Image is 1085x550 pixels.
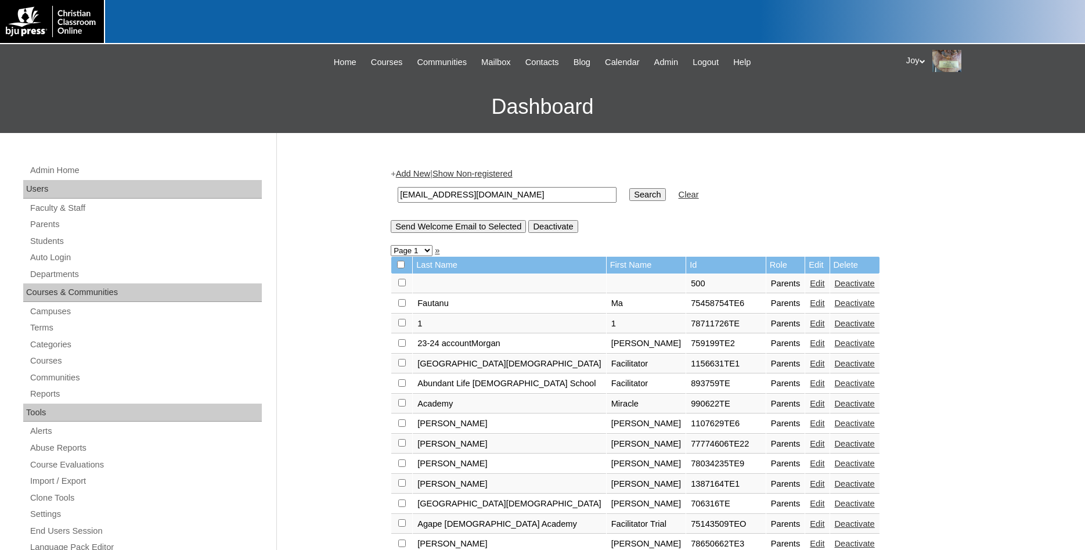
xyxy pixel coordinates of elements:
[906,50,1073,72] div: Joy
[29,163,262,178] a: Admin Home
[396,169,430,178] a: Add New
[413,334,606,354] td: 23-24 accountMorgan
[607,515,686,534] td: Facilitator Trial
[520,56,565,69] a: Contacts
[766,454,805,474] td: Parents
[766,294,805,314] td: Parents
[6,6,98,37] img: logo-white.png
[29,250,262,265] a: Auto Login
[679,190,699,199] a: Clear
[766,474,805,494] td: Parents
[29,491,262,505] a: Clone Tools
[607,334,686,354] td: [PERSON_NAME]
[413,394,606,414] td: Academy
[766,434,805,454] td: Parents
[412,56,473,69] a: Communities
[413,434,606,454] td: [PERSON_NAME]
[835,439,875,448] a: Deactivate
[607,374,686,394] td: Facilitator
[766,414,805,434] td: Parents
[835,339,875,348] a: Deactivate
[568,56,596,69] a: Blog
[810,519,824,529] a: Edit
[29,474,262,488] a: Import / Export
[835,399,875,408] a: Deactivate
[932,50,961,72] img: Joy Dantz
[686,257,766,274] td: Id
[835,379,875,388] a: Deactivate
[835,359,875,368] a: Deactivate
[766,394,805,414] td: Parents
[607,314,686,334] td: 1
[810,379,824,388] a: Edit
[810,399,824,408] a: Edit
[810,499,824,508] a: Edit
[432,169,513,178] a: Show Non-registered
[810,479,824,488] a: Edit
[686,274,766,294] td: 500
[810,459,824,468] a: Edit
[686,334,766,354] td: 759199TE2
[29,458,262,472] a: Course Evaluations
[835,299,875,308] a: Deactivate
[365,56,409,69] a: Courses
[686,454,766,474] td: 78034235TE9
[29,371,262,385] a: Communities
[29,524,262,538] a: End Users Session
[686,374,766,394] td: 893759TE
[766,257,805,274] td: Role
[607,294,686,314] td: Ma
[766,494,805,514] td: Parents
[607,257,686,274] td: First Name
[413,314,606,334] td: 1
[766,374,805,394] td: Parents
[733,56,751,69] span: Help
[766,334,805,354] td: Parents
[605,56,639,69] span: Calendar
[391,168,965,232] div: + |
[29,337,262,352] a: Categories
[607,414,686,434] td: [PERSON_NAME]
[525,56,559,69] span: Contacts
[607,454,686,474] td: [PERSON_NAME]
[475,56,517,69] a: Mailbox
[23,404,262,422] div: Tools
[686,515,766,534] td: 75143509TEO
[687,56,724,69] a: Logout
[435,246,439,255] a: »
[835,279,875,288] a: Deactivate
[810,319,824,328] a: Edit
[23,180,262,199] div: Users
[29,507,262,522] a: Settings
[810,539,824,548] a: Edit
[835,499,875,508] a: Deactivate
[328,56,362,69] a: Home
[413,515,606,534] td: Agape [DEMOGRAPHIC_DATA] Academy
[766,274,805,294] td: Parents
[686,294,766,314] td: 75458754TE6
[29,354,262,368] a: Courses
[607,494,686,514] td: [PERSON_NAME]
[607,394,686,414] td: Miracle
[413,474,606,494] td: [PERSON_NAME]
[810,359,824,368] a: Edit
[413,454,606,474] td: [PERSON_NAME]
[391,220,526,233] input: Send Welcome Email to Selected
[648,56,684,69] a: Admin
[835,519,875,529] a: Deactivate
[29,304,262,319] a: Campuses
[599,56,645,69] a: Calendar
[398,187,617,203] input: Search
[371,56,403,69] span: Courses
[810,439,824,448] a: Edit
[629,188,665,201] input: Search
[29,217,262,232] a: Parents
[686,414,766,434] td: 1107629TE6
[686,494,766,514] td: 706316TE
[810,339,824,348] a: Edit
[413,494,606,514] td: [GEOGRAPHIC_DATA][DEMOGRAPHIC_DATA]
[805,257,829,274] td: Edit
[766,515,805,534] td: Parents
[413,414,606,434] td: [PERSON_NAME]
[29,321,262,335] a: Terms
